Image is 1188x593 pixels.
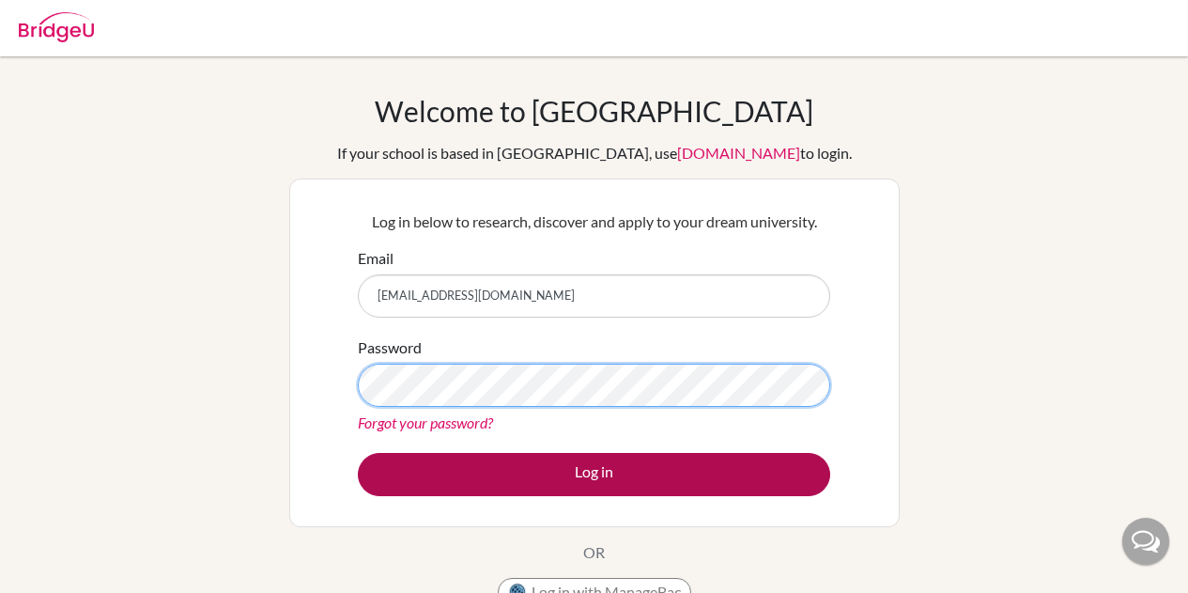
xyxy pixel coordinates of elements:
span: Help [42,13,81,30]
label: Email [358,247,393,270]
img: Bridge-U [19,12,94,42]
button: Log in [358,453,830,496]
h1: Welcome to [GEOGRAPHIC_DATA] [375,94,813,128]
div: If your school is based in [GEOGRAPHIC_DATA], use to login. [337,142,852,164]
a: Forgot your password? [358,414,493,431]
a: [DOMAIN_NAME] [677,144,800,162]
p: OR [583,541,605,564]
p: Log in below to research, discover and apply to your dream university. [358,211,830,233]
label: Password [358,336,422,359]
